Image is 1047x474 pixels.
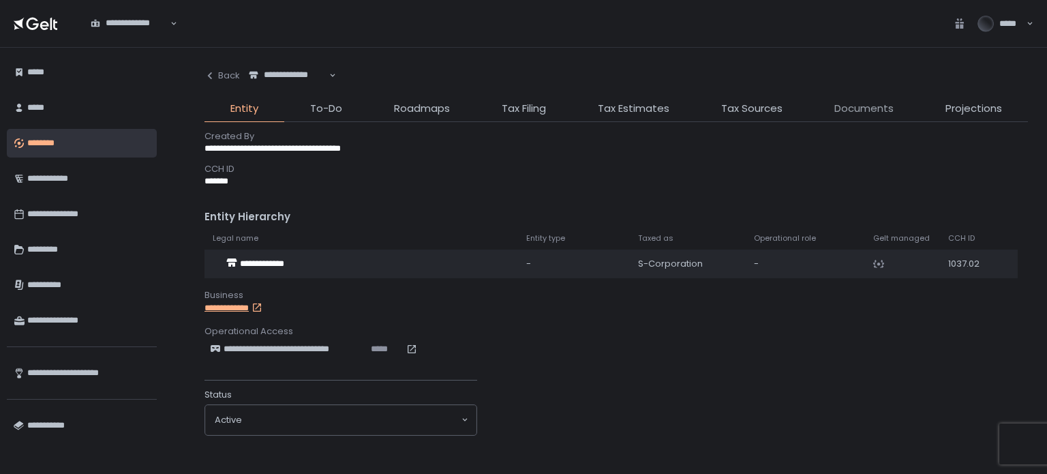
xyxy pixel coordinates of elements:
[310,101,342,117] span: To-Do
[204,130,1028,143] div: Created By
[213,233,258,243] span: Legal name
[638,258,738,270] div: S-Corporation
[215,414,242,426] span: active
[948,233,975,243] span: CCH ID
[754,233,816,243] span: Operational role
[834,101,894,117] span: Documents
[82,10,177,38] div: Search for option
[948,258,993,270] div: 1037.02
[204,70,240,82] div: Back
[242,413,460,427] input: Search for option
[754,258,856,270] div: -
[205,405,476,435] div: Search for option
[204,61,240,90] button: Back
[204,209,1028,225] div: Entity Hierarchy
[249,81,328,95] input: Search for option
[230,101,258,117] span: Entity
[873,233,930,243] span: Gelt managed
[526,233,565,243] span: Entity type
[91,29,169,43] input: Search for option
[638,233,673,243] span: Taxed as
[204,389,232,401] span: Status
[598,101,669,117] span: Tax Estimates
[945,101,1002,117] span: Projections
[394,101,450,117] span: Roadmaps
[240,61,336,90] div: Search for option
[721,101,783,117] span: Tax Sources
[204,163,1028,175] div: CCH ID
[526,258,622,270] div: -
[502,101,546,117] span: Tax Filing
[204,289,1028,301] div: Business
[204,325,1028,338] div: Operational Access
